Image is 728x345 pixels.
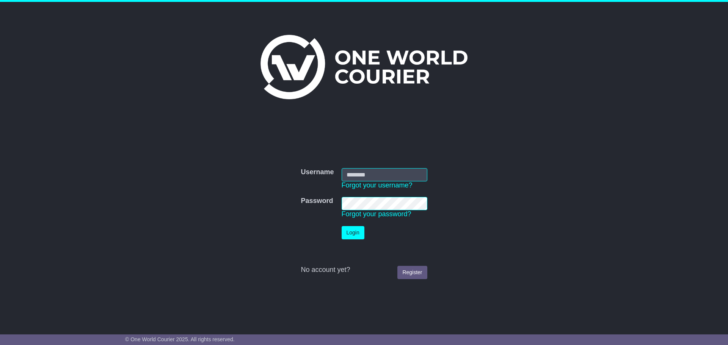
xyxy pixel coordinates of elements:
label: Username [301,168,334,176]
img: One World [260,35,468,99]
button: Login [342,226,364,239]
label: Password [301,197,333,205]
a: Register [397,266,427,279]
div: No account yet? [301,266,427,274]
a: Forgot your password? [342,210,411,218]
a: Forgot your username? [342,181,413,189]
span: © One World Courier 2025. All rights reserved. [125,336,235,342]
